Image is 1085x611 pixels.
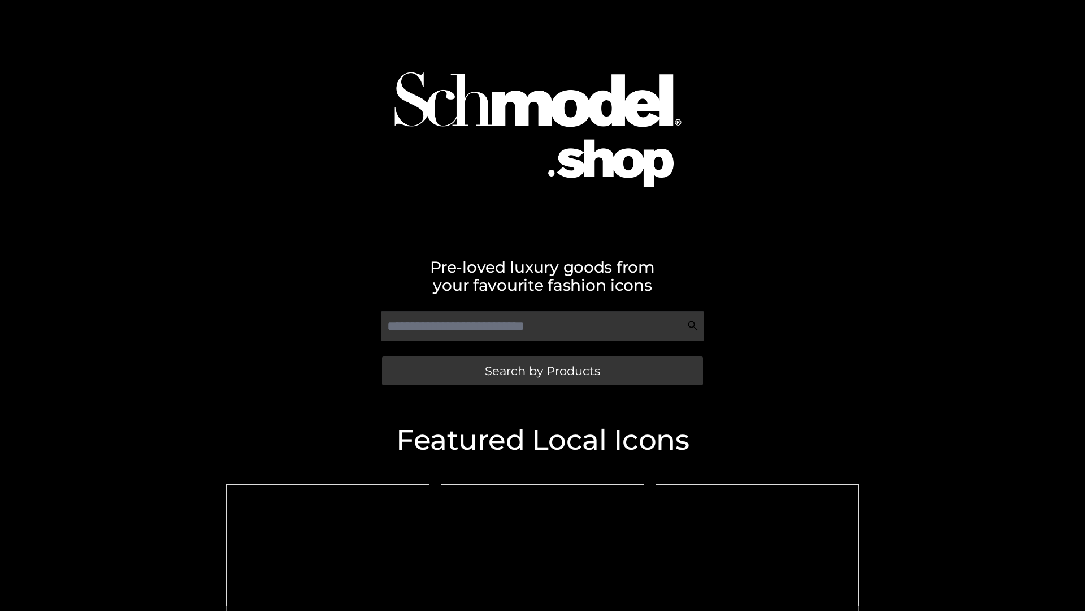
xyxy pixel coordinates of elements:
h2: Featured Local Icons​ [220,426,865,454]
span: Search by Products [485,365,600,377]
img: Search Icon [687,320,698,332]
h2: Pre-loved luxury goods from your favourite fashion icons [220,258,865,294]
a: Search by Products [382,356,703,385]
